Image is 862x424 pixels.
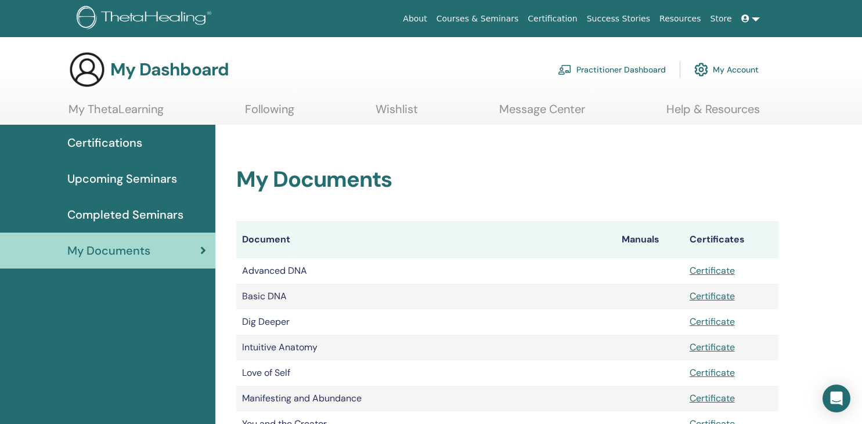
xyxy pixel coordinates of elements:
a: About [398,8,431,30]
th: Manuals [616,221,684,258]
span: Certifications [67,134,142,151]
a: Certificate [690,264,735,277]
img: chalkboard-teacher.svg [558,64,572,75]
a: My Account [694,57,759,82]
a: Message Center [499,102,585,125]
a: Certificate [690,316,735,328]
td: Dig Deeper [236,309,616,335]
td: Manifesting and Abundance [236,386,616,411]
a: Certificate [690,392,735,404]
th: Certificates [684,221,778,258]
td: Basic DNA [236,284,616,309]
a: Success Stories [582,8,655,30]
img: logo.png [77,6,215,32]
a: Certificate [690,290,735,302]
th: Document [236,221,616,258]
h3: My Dashboard [110,59,229,80]
h2: My Documents [236,166,778,193]
a: Following [245,102,294,125]
a: Certificate [690,341,735,353]
a: Resources [655,8,706,30]
a: Practitioner Dashboard [558,57,666,82]
div: Open Intercom Messenger [823,385,850,412]
span: Completed Seminars [67,206,183,223]
td: Love of Self [236,360,616,386]
img: generic-user-icon.jpg [68,51,106,88]
a: My ThetaLearning [68,102,164,125]
a: Courses & Seminars [432,8,524,30]
td: Intuitive Anatomy [236,335,616,360]
a: Store [706,8,737,30]
span: Upcoming Seminars [67,170,177,187]
span: My Documents [67,242,150,259]
a: Help & Resources [666,102,760,125]
a: Wishlist [376,102,418,125]
td: Advanced DNA [236,258,616,284]
a: Certificate [690,367,735,379]
img: cog.svg [694,60,708,79]
a: Certification [523,8,582,30]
